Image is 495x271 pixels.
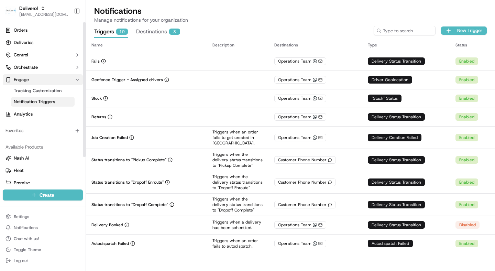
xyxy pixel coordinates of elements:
a: Promise [5,180,80,186]
p: Triggers when an order fails to autodispatch. [212,238,263,249]
a: Powered byPylon [48,116,83,122]
p: Delivery Booked [91,222,123,228]
div: Enabled [455,113,478,121]
button: Log out [3,256,83,265]
div: Operations Team [274,240,326,247]
span: Control [14,52,28,58]
button: Notifications [3,223,83,232]
div: Operations Team [274,57,326,65]
button: Orchestrate [3,62,83,73]
div: Enabled [455,57,478,65]
div: Start new chat [23,66,113,73]
div: Enabled [455,201,478,208]
div: Available Products [3,142,83,153]
div: We're available if you need us! [23,73,87,78]
button: Toggle Theme [3,245,83,254]
span: Notifications [14,225,38,230]
p: Triggers when the delivery status transitions to "Dropoff Enroute" [212,174,263,191]
p: Autodispatch Failed [91,241,129,246]
span: Chat with us! [14,236,39,241]
span: Analytics [14,111,33,117]
div: Name [91,42,201,48]
p: Fails [91,58,100,64]
span: Settings [14,214,29,219]
h1: Notifications [94,6,487,17]
button: Settings [3,212,83,221]
p: Triggers when an order fails to get created in [GEOGRAPHIC_DATA]. [212,129,263,146]
p: Status transitions to "Dropoff Complete" [91,202,168,207]
button: Chat with us! [3,234,83,243]
div: Enabled [455,134,478,141]
button: Nash AI [3,153,83,164]
input: Type to search [374,26,436,35]
div: "Stuck" Status [368,95,401,102]
div: Autodispatch Failed [368,240,413,247]
div: Customer Phone Number [274,201,336,208]
input: Got a question? Start typing here... [18,44,124,52]
div: Delivery Creation Failed [368,134,421,141]
div: Status [455,42,489,48]
p: Geofence Trigger - Assigned drivers [91,77,163,83]
button: Create [3,189,83,200]
span: Log out [14,258,28,263]
button: Promise [3,177,83,188]
a: 💻API Documentation [55,97,113,109]
div: Delivery Status Transition [368,113,425,121]
div: Enabled [455,178,478,186]
p: Triggers when the delivery status transitions to "Dropoff Complete" [212,196,263,213]
span: Orchestrate [14,64,38,71]
button: Deliverol [19,5,38,12]
div: Delivery Status Transition [368,221,425,229]
div: Description [212,42,263,48]
a: 📗Knowledge Base [4,97,55,109]
span: Nash AI [14,155,29,161]
span: Orders [14,27,27,33]
span: Fleet [14,167,24,174]
p: Triggers when the delivery status transitions to "Pickup Complete" [212,152,263,168]
button: Fleet [3,165,83,176]
p: Job Creation Failed [91,135,128,140]
img: 1736555255976-a54dd68f-1ca7-489b-9aae-adbdc363a1c4 [7,66,19,78]
div: Enabled [455,76,478,84]
div: Driver Geolocation [368,76,412,84]
div: Delivery Status Transition [368,57,425,65]
span: Knowledge Base [14,100,53,107]
div: 📗 [7,100,12,106]
div: 3 [169,29,180,35]
div: 💻 [58,100,64,106]
p: Welcome 👋 [7,28,125,39]
a: Tracking Customization [11,86,75,96]
a: Analytics [3,109,83,120]
span: Pylon [68,117,83,122]
div: Destinations [274,42,357,48]
button: Triggers [94,26,128,38]
div: Delivery Status Transition [368,201,425,208]
p: Returns [91,114,106,120]
p: Status transitions to "Dropoff Enroute" [91,180,164,185]
a: Deliveries [3,37,83,48]
div: Type [368,42,444,48]
span: Create [40,192,54,198]
div: Delivery Status Transition [368,178,425,186]
div: Enabled [455,156,478,164]
p: Manage notifications for your organization [94,17,487,23]
span: API Documentation [65,100,110,107]
button: [EMAIL_ADDRESS][DOMAIN_NAME] [19,12,68,17]
p: Triggers when a delivery has been scheduled. [212,219,263,230]
button: Engage [3,74,83,85]
button: Control [3,50,83,61]
div: Customer Phone Number [274,156,336,164]
button: New Trigger [441,26,487,35]
div: Operations Team [274,113,326,121]
p: Status transitions to "Pickup Complete" [91,157,166,163]
button: Start new chat [117,68,125,76]
div: 10 [116,29,128,35]
div: Enabled [455,240,478,247]
div: Operations Team [274,221,326,229]
span: Tracking Customization [14,88,62,94]
button: DeliverolDeliverol[EMAIL_ADDRESS][DOMAIN_NAME] [3,3,71,19]
span: Deliveries [14,40,33,46]
img: Deliverol [5,6,16,16]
